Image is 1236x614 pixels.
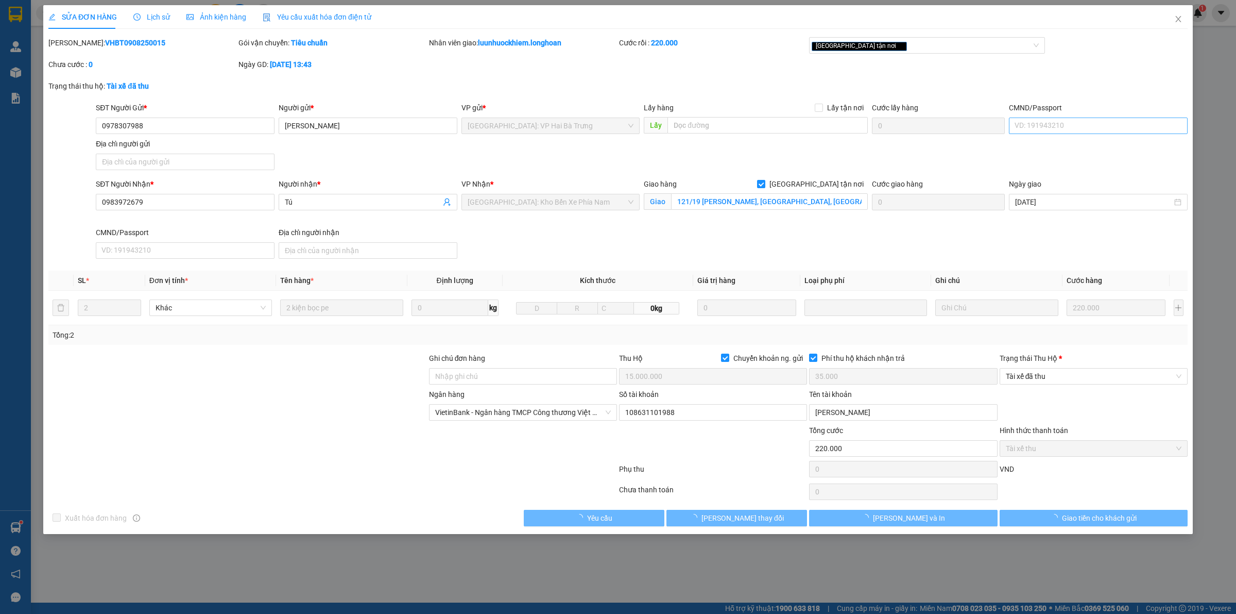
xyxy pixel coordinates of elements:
[263,13,371,21] span: Yêu cầu xuất hóa đơn điện tử
[429,390,465,399] label: Ngân hàng
[144,36,163,45] strong: MST:
[765,178,868,190] span: [GEOGRAPHIC_DATA] tận nơi
[597,302,634,314] input: C
[898,43,903,48] span: close
[644,193,671,210] span: Giao
[61,512,131,524] span: Xuất hóa đơn hàng
[872,104,918,112] label: Cước lấy hàng
[478,39,561,47] b: luunhuockhiem.longhoan
[429,37,617,48] div: Nhân viên giao:
[270,60,312,69] b: [DATE] 13:43
[619,37,807,48] div: Cước rồi :
[443,198,451,206] span: user-add
[48,13,56,21] span: edit
[729,353,807,364] span: Chuyển khoản ng. gửi
[576,514,587,521] span: loading
[461,102,640,113] div: VP gửi
[1015,196,1172,208] input: Ngày giao
[280,276,314,285] span: Tên hàng
[1009,102,1188,113] div: CMND/Passport
[238,59,426,70] div: Ngày GD:
[1006,369,1181,384] span: Tài xế đã thu
[96,154,274,170] input: Địa chỉ của người gửi
[619,390,659,399] label: Số tài khoản
[809,510,997,526] button: [PERSON_NAME] và In
[96,102,274,113] div: SĐT Người Gửi
[435,405,611,420] span: VietinBank - Ngân hàng TMCP Công thương Việt Nam
[1051,514,1062,521] span: loading
[48,37,236,48] div: [PERSON_NAME]:
[619,404,807,421] input: Số tài khoản
[263,13,271,22] img: icon
[644,104,674,112] span: Lấy hàng
[516,302,557,314] input: D
[1164,5,1193,34] button: Close
[149,276,188,285] span: Đơn vị tính
[279,178,457,190] div: Người nhận
[80,22,142,59] span: CÔNG TY TNHH CHUYỂN PHÁT NHANH BẢO AN
[78,276,86,285] span: SL
[105,39,165,47] b: VHBT0908250015
[437,276,473,285] span: Định lượng
[48,59,236,70] div: Chưa cước :
[618,463,808,482] div: Phụ thu
[1000,510,1188,526] button: Giao tiền cho khách gửi
[1006,441,1181,456] span: Tài xế thu
[48,13,117,21] span: SỬA ĐƠN HÀNG
[618,484,808,502] div: Chưa thanh toán
[809,390,852,399] label: Tên tài khoản
[580,276,615,285] span: Kích thước
[812,42,907,51] span: [GEOGRAPHIC_DATA] tận nơi
[1174,300,1183,316] button: plus
[40,5,176,19] strong: PHIẾU DÁN LÊN HÀNG
[667,117,868,134] input: Dọc đường
[96,178,274,190] div: SĐT Người Nhận
[1000,353,1188,364] div: Trạng thái Thu Hộ
[4,67,107,95] span: Mã đơn: VHBT1308250014
[634,302,679,314] span: 0kg
[461,180,490,188] span: VP Nhận
[823,102,868,113] span: Lấy tận nơi
[279,227,457,238] div: Địa chỉ người nhận
[1009,180,1041,188] label: Ngày giao
[96,227,274,238] div: CMND/Passport
[872,180,923,188] label: Cước giao hàng
[1067,276,1102,285] span: Cước hàng
[291,39,328,47] b: Tiêu chuẩn
[872,118,1005,134] input: Cước lấy hàng
[96,138,274,150] div: Địa chỉ người gửi
[671,193,868,210] input: Giao tận nơi
[28,31,55,40] strong: CSKH:
[690,514,701,521] span: loading
[587,512,612,524] span: Yêu cầu
[429,368,617,385] input: Ghi chú đơn hàng
[133,13,141,21] span: clock-circle
[666,510,807,526] button: [PERSON_NAME] thay đổi
[862,514,873,521] span: loading
[48,80,284,92] div: Trạng thái thu hộ:
[280,300,403,316] input: VD: Bàn, Ghế
[238,37,426,48] div: Gói vận chuyển:
[186,13,194,21] span: picture
[1000,465,1014,473] span: VND
[651,39,678,47] b: 220.000
[429,354,486,362] label: Ghi chú đơn hàng
[107,82,149,90] b: Tài xế đã thu
[809,404,997,421] input: Tên tài khoản
[4,31,78,49] span: [PHONE_NUMBER]
[931,271,1062,291] th: Ghi chú
[279,242,457,259] input: Địa chỉ của người nhận
[873,512,945,524] span: [PERSON_NAME] và In
[53,300,69,316] button: delete
[1000,426,1068,435] label: Hình thức thanh toán
[644,180,677,188] span: Giao hàng
[488,300,499,316] span: kg
[619,354,643,362] span: Thu Hộ
[468,118,634,134] span: Hà Nội: VP Hai Bà Trưng
[156,300,266,316] span: Khác
[701,512,784,524] span: [PERSON_NAME] thay đổi
[800,271,931,291] th: Loại phụ phí
[872,194,1005,210] input: Cước giao hàng
[524,510,664,526] button: Yêu cầu
[557,302,598,314] input: R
